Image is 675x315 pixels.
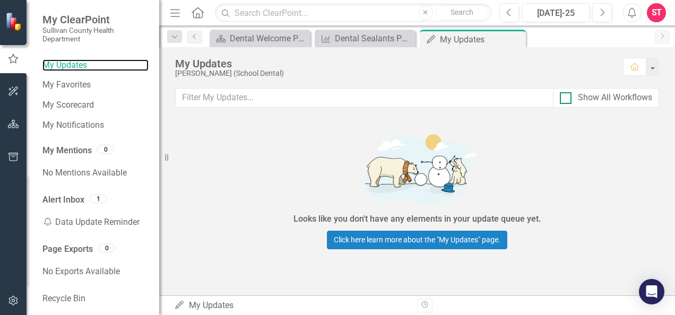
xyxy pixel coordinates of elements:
button: ST [647,3,666,22]
a: Recycle Bin [42,293,149,305]
input: Search ClearPoint... [215,4,491,22]
a: My Updates [42,59,149,72]
div: Dental Sealants Performed in Children [335,32,413,45]
img: Getting started [258,126,576,210]
div: Looks like you don't have any elements in your update queue yet. [293,213,541,225]
div: My Updates [174,300,409,312]
a: My Notifications [42,119,149,132]
a: Alert Inbox [42,194,84,206]
div: Data Update Reminder [42,212,149,233]
div: 0 [98,243,115,252]
div: 1 [90,194,107,203]
a: My Favorites [42,79,149,91]
div: No Exports Available [42,261,149,282]
span: Search [451,8,473,16]
div: Show All Workflows [578,92,652,104]
a: My Mentions [42,145,92,157]
a: Page Exports [42,243,93,256]
div: [PERSON_NAME] (School Dental) [175,69,612,77]
div: Dental Welcome Page [230,32,308,45]
button: Search [436,5,489,20]
a: Click here learn more about the "My Updates" page. [327,231,507,249]
span: My ClearPoint [42,13,149,26]
img: ClearPoint Strategy [5,12,24,30]
small: Sullivan County Health Department [42,26,149,43]
a: Dental Sealants Performed in Children [317,32,413,45]
div: [DATE]-25 [526,7,586,20]
div: My Updates [175,58,612,69]
a: Dental Welcome Page [212,32,308,45]
div: 0 [97,145,114,154]
a: My Scorecard [42,99,149,111]
input: Filter My Updates... [175,88,553,108]
button: [DATE]-25 [522,3,590,22]
div: My Updates [440,33,523,46]
div: No Mentions Available [42,162,149,183]
div: Open Intercom Messenger [639,279,664,304]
